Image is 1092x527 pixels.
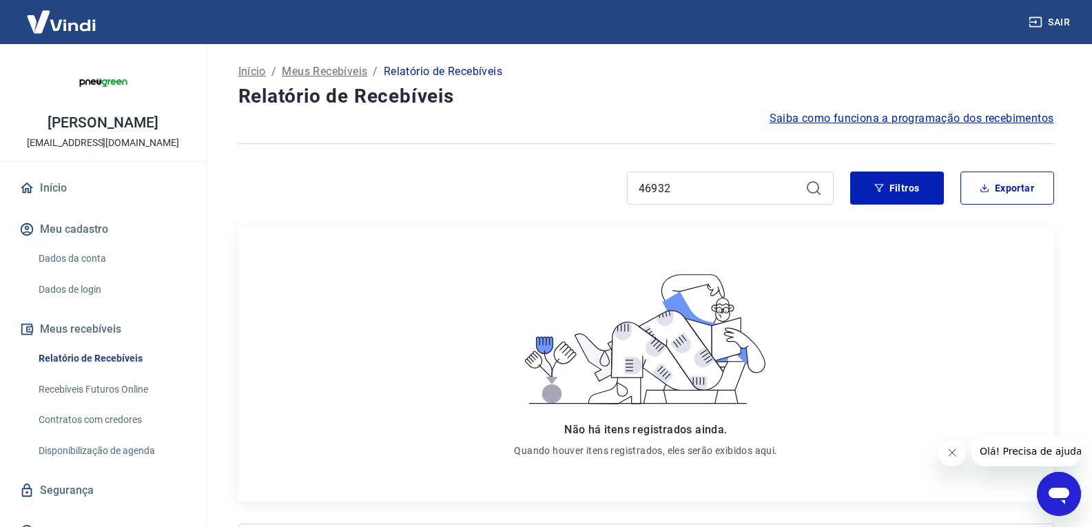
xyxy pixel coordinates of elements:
a: Relatório de Recebíveis [33,344,189,373]
p: / [373,63,378,80]
button: Meu cadastro [17,214,189,245]
a: Contratos com credores [33,406,189,434]
a: Meus Recebíveis [282,63,367,80]
a: Segurança [17,475,189,506]
a: Início [238,63,266,80]
iframe: Botão para abrir a janela de mensagens [1037,472,1081,516]
img: Vindi [17,1,106,43]
span: Não há itens registrados ainda. [564,423,727,436]
a: Disponibilização de agenda [33,437,189,465]
button: Meus recebíveis [17,314,189,344]
img: 36b89f49-da00-4180-b331-94a16d7a18d9.jpeg [76,55,131,110]
p: [PERSON_NAME] [48,116,158,130]
p: / [271,63,276,80]
p: Relatório de Recebíveis [384,63,502,80]
iframe: Mensagem da empresa [971,436,1081,466]
input: Busque pelo número do pedido [639,178,800,198]
p: [EMAIL_ADDRESS][DOMAIN_NAME] [27,136,179,150]
p: Quando houver itens registrados, eles serão exibidos aqui. [514,444,777,457]
a: Saiba como funciona a programação dos recebimentos [770,110,1054,127]
iframe: Fechar mensagem [938,439,966,466]
button: Exportar [960,172,1054,205]
span: Olá! Precisa de ajuda? [8,10,116,21]
a: Dados de login [33,276,189,304]
button: Filtros [850,172,944,205]
button: Sair [1026,10,1075,35]
a: Dados da conta [33,245,189,273]
a: Início [17,173,189,203]
h4: Relatório de Recebíveis [238,83,1054,110]
a: Recebíveis Futuros Online [33,375,189,404]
